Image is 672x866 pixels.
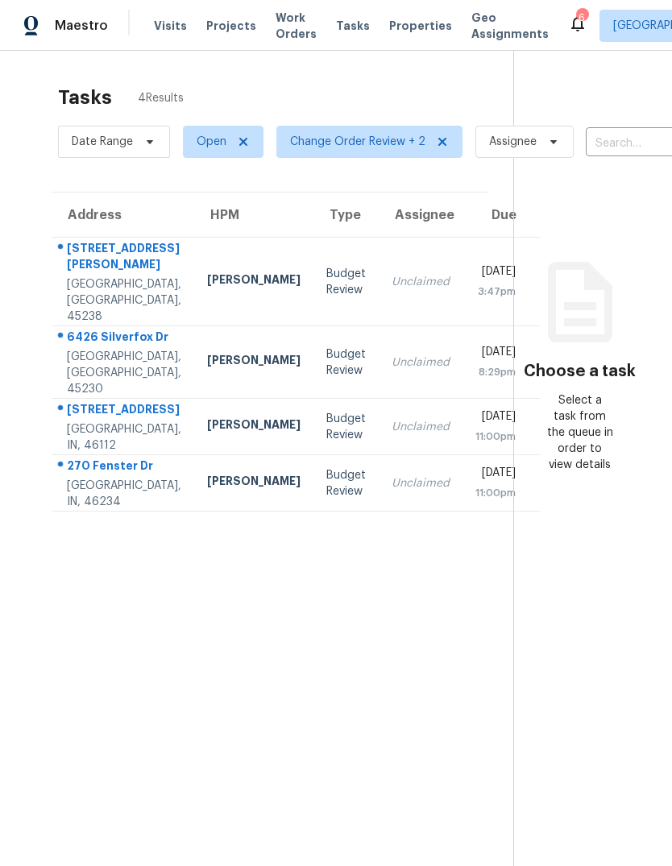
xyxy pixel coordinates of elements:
[392,419,450,435] div: Unclaimed
[475,465,516,485] div: [DATE]
[326,266,366,298] div: Budget Review
[524,363,636,379] h3: Choose a task
[313,193,379,238] th: Type
[392,475,450,491] div: Unclaimed
[471,10,549,42] span: Geo Assignments
[276,10,317,42] span: Work Orders
[67,478,181,510] div: [GEOGRAPHIC_DATA], IN, 46234
[138,90,184,106] span: 4 Results
[326,411,366,443] div: Budget Review
[67,458,181,478] div: 270 Fenster Dr
[197,134,226,150] span: Open
[576,10,587,26] div: 6
[489,134,537,150] span: Assignee
[58,89,112,106] h2: Tasks
[326,467,366,499] div: Budget Review
[52,193,194,238] th: Address
[207,352,301,372] div: [PERSON_NAME]
[475,429,516,445] div: 11:00pm
[379,193,463,238] th: Assignee
[207,416,301,437] div: [PERSON_NAME]
[586,131,641,156] input: Search by address
[475,344,516,364] div: [DATE]
[55,18,108,34] span: Maestro
[475,284,516,300] div: 3:47pm
[463,193,541,238] th: Due
[475,408,516,429] div: [DATE]
[67,421,181,454] div: [GEOGRAPHIC_DATA], IN, 46112
[67,401,181,421] div: [STREET_ADDRESS]
[392,354,450,371] div: Unclaimed
[475,485,516,501] div: 11:00pm
[206,18,256,34] span: Projects
[207,271,301,292] div: [PERSON_NAME]
[67,240,181,276] div: [STREET_ADDRESS][PERSON_NAME]
[207,473,301,493] div: [PERSON_NAME]
[194,193,313,238] th: HPM
[72,134,133,150] span: Date Range
[290,134,425,150] span: Change Order Review + 2
[336,20,370,31] span: Tasks
[392,274,450,290] div: Unclaimed
[326,346,366,379] div: Budget Review
[475,263,516,284] div: [DATE]
[475,364,516,380] div: 8:29pm
[389,18,452,34] span: Properties
[67,276,181,325] div: [GEOGRAPHIC_DATA], [GEOGRAPHIC_DATA], 45238
[547,392,613,473] div: Select a task from the queue in order to view details
[67,329,181,349] div: 6426 Silverfox Dr
[67,349,181,397] div: [GEOGRAPHIC_DATA], [GEOGRAPHIC_DATA], 45230
[154,18,187,34] span: Visits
